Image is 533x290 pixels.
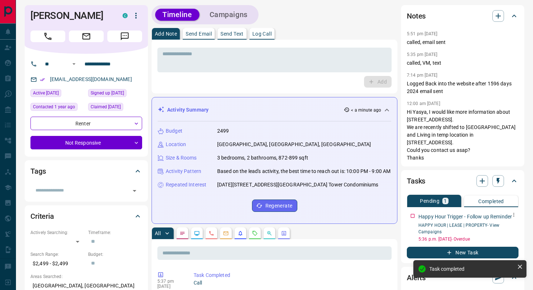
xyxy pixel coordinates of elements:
button: Regenerate [252,200,297,212]
p: Completed [478,199,504,204]
div: Mon Sep 16 2019 [88,103,142,113]
a: [EMAIL_ADDRESS][DOMAIN_NAME] [50,76,132,82]
div: Tue Jan 30 2024 [30,103,84,113]
div: Mon Sep 16 2019 [88,89,142,99]
p: Repeated Interest [166,181,206,189]
p: Send Email [186,31,212,36]
p: 3 bedrooms, 2 bathrooms, 872-899 sqft [217,154,308,162]
span: Claimed [DATE] [91,103,121,110]
p: [DATE] [157,284,183,289]
span: Signed up [DATE] [91,89,124,97]
p: called, VM, text [407,59,518,67]
p: 2499 [217,127,229,135]
p: Timeframe: [88,229,142,236]
p: 5:51 pm [DATE] [407,31,438,36]
button: Open [129,186,140,196]
div: Alerts [407,269,518,286]
div: Not Responsive [30,136,142,149]
div: Sun Aug 10 2025 [30,89,84,99]
div: condos.ca [123,13,128,18]
p: Call [194,279,389,287]
p: Budget [166,127,182,135]
p: 5:36 p.m. [DATE] - Overdue [418,236,518,242]
p: Activity Pattern [166,168,201,175]
p: Log Call [252,31,272,36]
p: Happy Hour Trigger - Follow up Reminder [418,213,512,221]
button: Timeline [155,9,199,21]
p: Activity Summary [167,106,208,114]
p: Add Note [155,31,177,36]
p: Hi Yasya, I would like more information about [STREET_ADDRESS]. We are recently shifted to [GEOGR... [407,108,518,162]
h2: Criteria [30,210,54,222]
div: Renter [30,117,142,130]
span: Call [30,31,65,42]
p: Task Completed [194,271,389,279]
p: Based on the lead's activity, the best time to reach out is: 10:00 PM - 9:00 AM [217,168,391,175]
p: Search Range: [30,251,84,258]
p: 12:00 am [DATE] [407,101,440,106]
h2: Tasks [407,175,425,187]
div: Criteria [30,208,142,225]
h2: Notes [407,10,426,22]
svg: Opportunities [266,230,272,236]
svg: Notes [179,230,185,236]
button: New Task [407,247,518,258]
svg: Calls [208,230,214,236]
p: Location [166,141,186,148]
p: All [155,231,161,236]
span: Active [DATE] [33,89,59,97]
div: Notes [407,7,518,25]
svg: Lead Browsing Activity [194,230,200,236]
svg: Email Verified [40,77,45,82]
p: Send Text [220,31,244,36]
h2: Alerts [407,272,426,283]
p: [GEOGRAPHIC_DATA], [GEOGRAPHIC_DATA], [GEOGRAPHIC_DATA] [217,141,371,148]
p: called, email sent [407,39,518,46]
svg: Emails [223,230,229,236]
svg: Listing Alerts [237,230,243,236]
span: Contacted 1 year ago [33,103,75,110]
p: 1 [444,198,447,204]
button: Campaigns [202,9,255,21]
p: < a minute ago [351,107,381,113]
p: Pending [420,198,439,204]
p: Budget: [88,251,142,258]
div: Activity Summary< a minute ago [158,103,391,117]
p: $2,499 - $2,499 [30,258,84,270]
p: 7:14 pm [DATE] [407,73,438,78]
span: Email [69,31,104,42]
div: Tasks [407,172,518,190]
div: Task completed [429,266,514,272]
button: Open [70,60,78,68]
p: [DATE][STREET_ADDRESS][GEOGRAPHIC_DATA] Tower Condominiums [217,181,379,189]
p: Areas Searched: [30,273,142,280]
p: Size & Rooms [166,154,197,162]
p: Logged Back into the website after 1596 days 2024 email sent [407,80,518,95]
a: HAPPY HOUR | LEASE | PROPERTY- View Campaigns [418,223,499,234]
svg: Requests [252,230,258,236]
p: 5:35 pm [DATE] [407,52,438,57]
span: Message [107,31,142,42]
div: Tags [30,162,142,180]
h2: Tags [30,165,46,177]
h1: [PERSON_NAME] [30,10,112,21]
p: Actively Searching: [30,229,84,236]
svg: Agent Actions [281,230,287,236]
p: 5:37 pm [157,279,183,284]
